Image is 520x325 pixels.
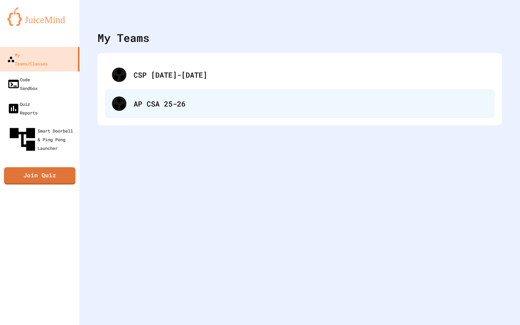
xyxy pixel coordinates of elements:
[4,167,75,185] a: Join Quiz
[7,7,72,26] img: logo-orange.svg
[7,75,38,92] div: Code Sandbox
[7,124,77,155] div: Smart Doorbell & Ping Pong Launcher
[7,51,48,68] div: My Teams/Classes
[134,69,487,80] div: CSP [DATE]-[DATE]
[105,89,495,118] div: AP CSA 25-26
[134,98,487,109] div: AP CSA 25-26
[7,100,38,117] div: Quiz Reports
[97,30,149,46] div: My Teams
[105,60,495,89] div: CSP [DATE]-[DATE]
